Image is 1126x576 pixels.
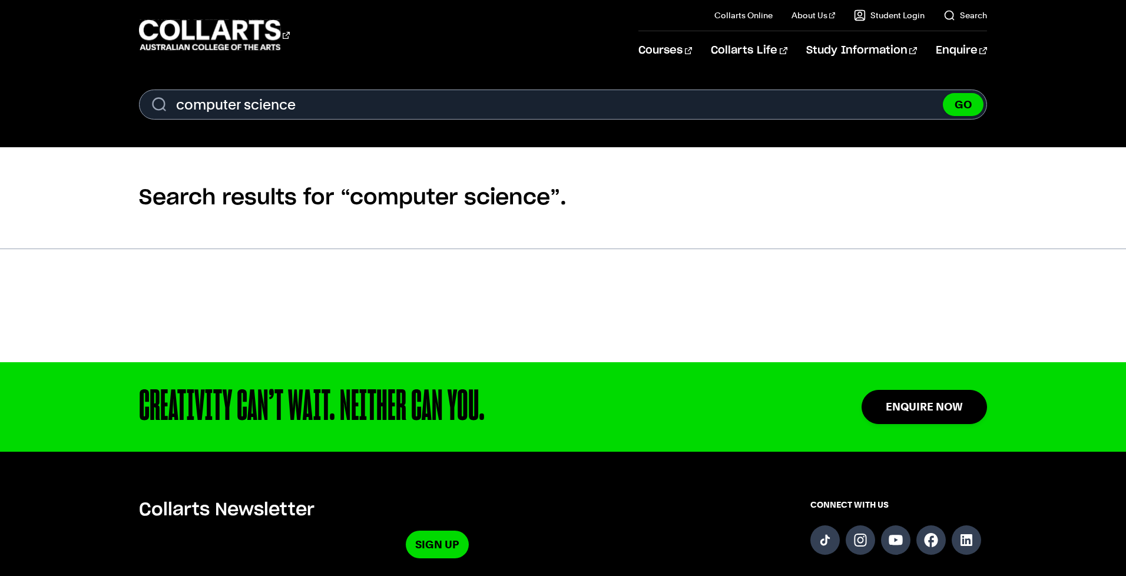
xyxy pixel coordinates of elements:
[139,147,987,249] h2: Search results for “computer science”.
[139,499,735,521] h5: Collarts Newsletter
[943,9,987,21] a: Search
[810,499,987,558] div: Connect with us on social media
[406,531,469,558] a: Sign Up
[943,93,983,116] button: GO
[810,525,840,555] a: Follow us on TikTok
[862,390,987,423] a: Enquire Now
[846,525,875,555] a: Follow us on Instagram
[714,9,773,21] a: Collarts Online
[916,525,946,555] a: Follow us on Facebook
[711,31,787,70] a: Collarts Life
[638,31,692,70] a: Courses
[806,31,917,70] a: Study Information
[139,18,290,52] div: Go to homepage
[139,386,786,428] div: CREATIVITY CAN’T WAIT. NEITHER CAN YOU.
[791,9,835,21] a: About Us
[936,31,987,70] a: Enquire
[854,9,925,21] a: Student Login
[139,90,987,120] form: Search
[810,499,987,511] span: CONNECT WITH US
[952,525,981,555] a: Follow us on LinkedIn
[139,90,987,120] input: Enter Search Term
[881,525,910,555] a: Follow us on YouTube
